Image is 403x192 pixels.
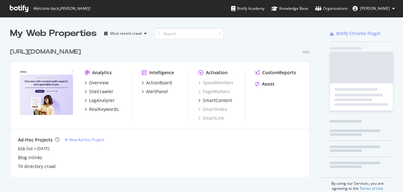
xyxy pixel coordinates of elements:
div: Knowledge Base [271,5,308,12]
div: AlertPanel [146,88,168,95]
a: SpeedWorkers [198,80,233,86]
button: [PERSON_NAME] [348,3,400,14]
a: ActionBoard [142,80,172,86]
a: Overview [85,80,109,86]
a: SmartIndex [198,106,227,112]
div: My Web Properties [10,27,97,40]
div: Botify Chrome Plugin [336,30,381,37]
div: Assist [262,81,275,87]
div: SmartContent [203,97,232,104]
img: https://www.rula.com/ [18,69,75,115]
div: Analytics [92,69,112,76]
div: LogAnalyzer [89,97,115,104]
a: New Ad-Hoc Project [65,137,104,142]
a: SmartLink [198,115,224,121]
button: Most recent crawl [102,28,149,39]
input: Search [154,28,224,39]
div: Overview [89,80,109,86]
div: grid [10,40,315,177]
div: Most recent crawl [110,32,142,35]
span: Nick Schurk [360,6,390,11]
a: RealKeywords [85,106,119,112]
div: Pro [303,50,310,55]
div: ActionBoard [146,80,172,86]
a: [URL][DOMAIN_NAME] [10,47,83,57]
a: Assist [255,81,275,87]
div: Botify Academy [231,5,264,12]
div: [URL][DOMAIN_NAME] [10,47,81,57]
a: CustomReports [255,69,296,76]
div: RealKeywords [89,106,119,112]
div: Organizations [315,5,348,12]
a: PageWorkers [198,88,230,95]
a: SmartContent [198,97,232,104]
div: Intelligence [149,69,174,76]
div: New Ad-Hoc Project [69,137,104,142]
a: 65k list [18,146,33,152]
a: AlertPanel [142,88,168,95]
span: Welcome back, [PERSON_NAME] ! [33,6,90,11]
div: By using our Services, you are agreeing to the [322,177,393,191]
a: Terms of Use [360,186,383,191]
a: Blog inlinks [18,154,42,161]
a: SiteCrawler [85,88,113,95]
div: Activation [206,69,228,76]
a: LogAnalyzer [85,97,115,104]
a: [DATE] [37,146,49,151]
div: SiteCrawler [89,88,113,95]
a: Botify Chrome Plugin [330,30,381,37]
div: CustomReports [262,69,296,76]
a: TX directory crawl [18,163,56,170]
div: Ad-Hoc Projects [18,137,53,143]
